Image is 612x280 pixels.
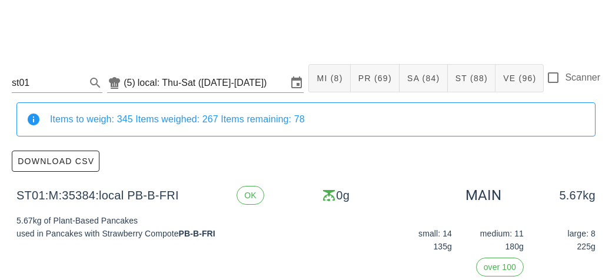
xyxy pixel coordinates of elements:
div: MAIN [465,186,501,205]
div: (5) [124,77,138,89]
span: Download CSV [17,156,94,166]
div: medium: 11 180g [454,225,526,255]
button: SA (84) [400,64,448,92]
span: PR (69) [358,74,392,83]
span: MI (8) [316,74,342,83]
strong: PB-B-FRI [179,229,215,238]
label: Scanner [565,72,600,84]
button: PR (69) [351,64,400,92]
span: ST (88) [455,74,488,83]
div: ST01:M:35384:local PB-B-FRI 0g 5.67kg [7,176,605,214]
button: Download CSV [12,151,99,172]
div: small: 14 135g [382,225,454,255]
button: MI (8) [308,64,350,92]
span: VE (96) [503,74,536,83]
button: ST (88) [448,64,495,92]
div: Items to weigh: 345 Items weighed: 267 Items remaining: 78 [50,113,586,126]
span: SA (84) [407,74,440,83]
span: over 100 [484,258,516,276]
div: large: 8 225g [526,225,598,255]
span: OK [244,186,257,204]
button: VE (96) [495,64,544,92]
